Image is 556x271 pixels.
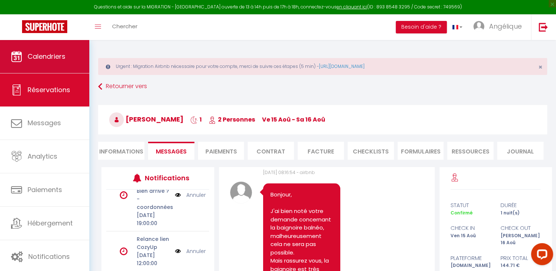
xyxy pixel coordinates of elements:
[186,191,206,199] a: Annuler
[319,63,365,69] a: [URL][DOMAIN_NAME]
[175,247,181,255] img: NO IMAGE
[446,262,496,269] div: [DOMAIN_NAME]
[446,232,496,246] div: Ven 15 Aoû
[348,142,394,160] li: CHECKLISTS
[209,115,255,124] span: 2 Personnes
[190,115,202,124] span: 1
[496,232,546,246] div: [PERSON_NAME] 16 Aoû
[337,4,367,10] a: en cliquant ici
[473,21,484,32] img: ...
[137,211,170,227] p: [DATE] 19:00:00
[186,247,206,255] a: Annuler
[248,142,294,160] li: Contrat
[298,142,344,160] li: Facture
[112,22,137,30] span: Chercher
[447,142,494,160] li: Ressources
[496,201,546,210] div: durée
[230,181,252,203] img: avatar.png
[145,170,188,186] h3: Notifications
[496,224,546,232] div: check out
[446,224,496,232] div: check in
[107,14,143,40] a: Chercher
[28,218,73,228] span: Hébergement
[175,191,181,199] img: NO IMAGE
[398,142,444,160] li: FORMULAIRES
[525,240,556,271] iframe: LiveChat chat widget
[28,152,57,161] span: Analytics
[396,21,447,33] button: Besoin d'aide ?
[497,142,544,160] li: Journal
[28,252,70,261] span: Notifications
[109,115,183,124] span: [PERSON_NAME]
[156,147,187,156] span: Messages
[137,251,170,267] p: [DATE] 12:00:00
[446,201,496,210] div: statut
[538,62,542,72] span: ×
[446,254,496,263] div: Plateforme
[496,210,546,217] div: 1 nuit(s)
[98,80,547,93] a: Retourner vers
[28,118,61,127] span: Messages
[468,14,531,40] a: ... Angélique
[28,85,70,94] span: Réservations
[28,185,62,194] span: Paiements
[451,210,473,216] span: Confirmé
[28,52,65,61] span: Calendriers
[489,22,522,31] span: Angélique
[496,262,546,269] div: 144.71 €
[539,22,548,32] img: logout
[98,58,547,75] div: Urgent : Migration Airbnb nécessaire pour votre compte, merci de suivre ces étapes (5 min) -
[22,20,67,33] img: Super Booking
[496,254,546,263] div: Prix total
[263,169,315,176] span: [DATE] 08:16:54 - airbnb
[538,64,542,71] button: Close
[98,142,144,160] li: Informations
[262,115,325,124] span: ve 15 Aoû - sa 16 Aoû
[137,235,170,251] p: Relance lien CozyUp
[198,142,244,160] li: Paiements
